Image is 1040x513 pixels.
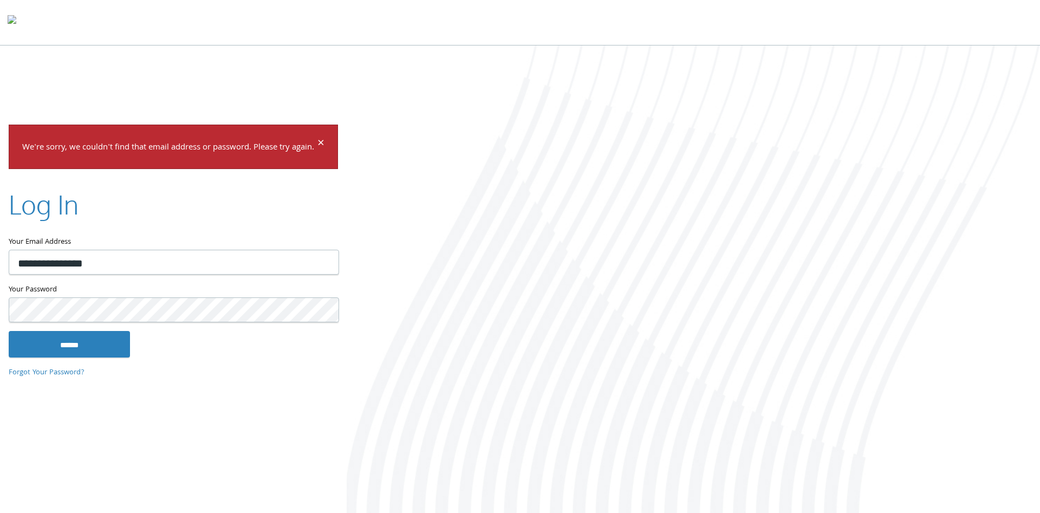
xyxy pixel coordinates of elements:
button: Dismiss alert [317,138,324,151]
p: We're sorry, we couldn't find that email address or password. Please try again. [22,140,316,156]
span: × [317,134,324,155]
img: todyl-logo-dark.svg [8,11,16,33]
h2: Log In [9,186,79,223]
a: Forgot Your Password? [9,367,84,379]
label: Your Password [9,283,338,297]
